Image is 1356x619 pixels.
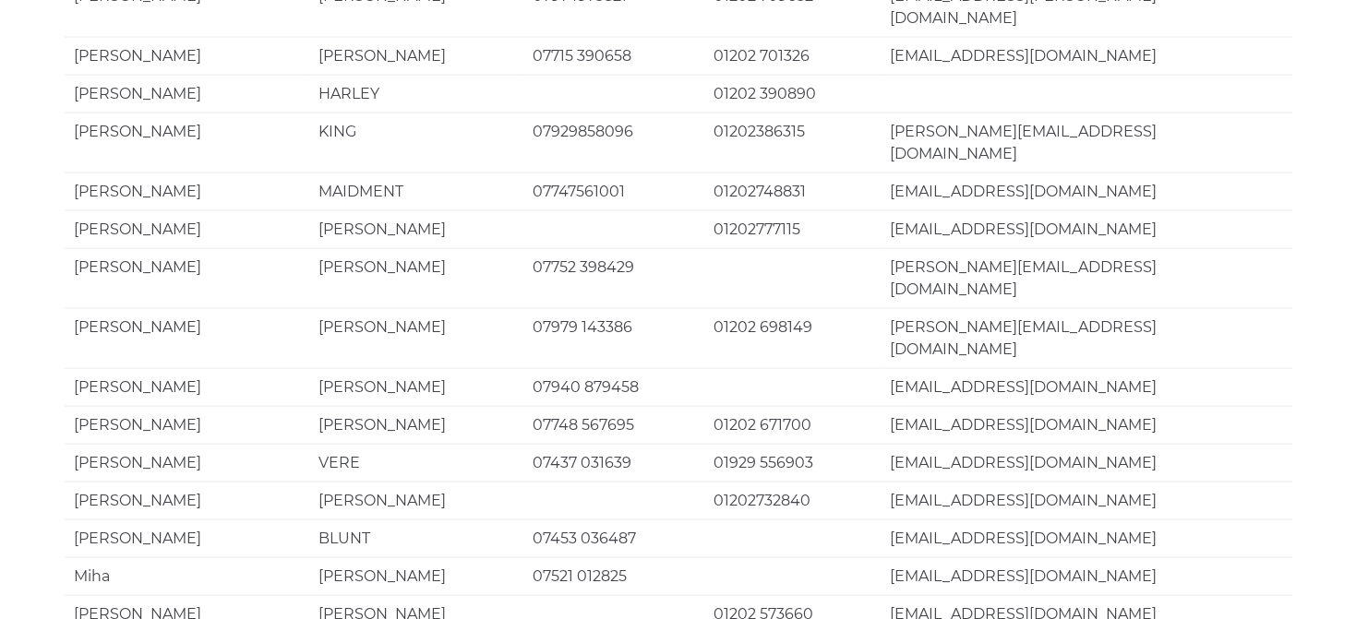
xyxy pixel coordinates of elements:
[881,482,1291,519] td: [EMAIL_ADDRESS][DOMAIN_NAME]
[704,406,881,444] td: 01202 671700
[523,519,704,557] td: 07453 036487
[881,210,1291,248] td: [EMAIL_ADDRESS][DOMAIN_NAME]
[881,406,1291,444] td: [EMAIL_ADDRESS][DOMAIN_NAME]
[309,248,523,308] td: [PERSON_NAME]
[65,248,309,308] td: [PERSON_NAME]
[309,444,523,482] td: VERE
[309,113,523,173] td: KING
[65,173,309,210] td: [PERSON_NAME]
[881,557,1291,595] td: [EMAIL_ADDRESS][DOMAIN_NAME]
[309,557,523,595] td: [PERSON_NAME]
[523,444,704,482] td: 07437 031639
[65,308,309,368] td: [PERSON_NAME]
[65,406,309,444] td: [PERSON_NAME]
[704,113,881,173] td: 01202386315
[704,173,881,210] td: 01202748831
[309,406,523,444] td: [PERSON_NAME]
[65,113,309,173] td: [PERSON_NAME]
[881,37,1291,75] td: [EMAIL_ADDRESS][DOMAIN_NAME]
[523,308,704,368] td: 07979 143386
[881,173,1291,210] td: [EMAIL_ADDRESS][DOMAIN_NAME]
[309,173,523,210] td: MAIDMENT
[523,173,704,210] td: 07747561001
[309,482,523,519] td: [PERSON_NAME]
[881,308,1291,368] td: [PERSON_NAME][EMAIL_ADDRESS][DOMAIN_NAME]
[881,368,1291,406] td: [EMAIL_ADDRESS][DOMAIN_NAME]
[65,368,309,406] td: [PERSON_NAME]
[523,557,704,595] td: 07521 012825
[309,308,523,368] td: [PERSON_NAME]
[881,248,1291,308] td: [PERSON_NAME][EMAIL_ADDRESS][DOMAIN_NAME]
[65,482,309,519] td: [PERSON_NAME]
[65,444,309,482] td: [PERSON_NAME]
[704,210,881,248] td: 01202777115
[704,444,881,482] td: 01929 556903
[65,557,309,595] td: Miha
[523,248,704,308] td: 07752 398429
[704,308,881,368] td: 01202 698149
[523,368,704,406] td: 07940 879458
[881,444,1291,482] td: [EMAIL_ADDRESS][DOMAIN_NAME]
[65,37,309,75] td: [PERSON_NAME]
[881,519,1291,557] td: [EMAIL_ADDRESS][DOMAIN_NAME]
[881,113,1291,173] td: [PERSON_NAME][EMAIL_ADDRESS][DOMAIN_NAME]
[704,37,881,75] td: 01202 701326
[309,368,523,406] td: [PERSON_NAME]
[65,519,309,557] td: [PERSON_NAME]
[65,210,309,248] td: [PERSON_NAME]
[309,210,523,248] td: [PERSON_NAME]
[523,37,704,75] td: 07715 390658
[704,482,881,519] td: 01202732840
[309,75,523,113] td: HARLEY
[523,406,704,444] td: 07748 567695
[65,75,309,113] td: [PERSON_NAME]
[309,519,523,557] td: BLUNT
[704,75,881,113] td: 01202 390890
[523,113,704,173] td: 07929858096
[309,37,523,75] td: [PERSON_NAME]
